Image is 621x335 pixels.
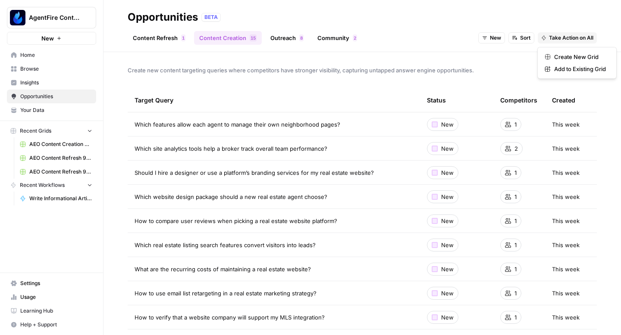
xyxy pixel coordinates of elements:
[514,144,518,153] span: 2
[182,34,185,41] span: 1
[20,279,92,287] span: Settings
[29,140,92,148] span: AEO Content Creation 9/22
[312,31,362,45] a: Community2
[29,195,92,202] span: Write Informational Article Body
[128,31,191,45] a: Content Refresh1
[7,32,96,45] button: New
[29,168,92,176] span: AEO Content Refresh 9-15
[29,154,92,162] span: AEO Content Refresh 9/22
[128,66,597,74] span: Create new content targeting queries where competitors have stronger visibility, capturing untapp...
[128,10,198,24] div: Opportunities
[20,321,92,329] span: Help + Support
[514,192,517,201] span: 1
[16,192,96,205] a: Write Informational Article Body
[514,241,517,249] span: 1
[265,31,309,45] a: Outreach8
[354,34,356,41] span: 2
[538,32,597,43] button: Take Action on All
[441,217,454,225] span: New
[20,293,92,301] span: Usage
[514,120,517,129] span: 1
[7,7,96,28] button: Workspace: AgentFire Content
[441,120,454,129] span: New
[135,217,337,225] span: How to compare user reviews when picking a real estate website platform?
[16,151,96,165] a: AEO Content Refresh 9/22
[552,313,580,322] span: This week
[490,34,501,42] span: New
[552,241,580,249] span: This week
[7,103,96,117] a: Your Data
[20,93,92,100] span: Opportunities
[135,241,316,249] span: Which real estate listing search features convert visitors into leads?
[441,241,454,249] span: New
[135,313,325,322] span: How to verify that a website company will support my MLS integration?
[16,137,96,151] a: AEO Content Creation 9/22
[20,181,65,189] span: Recent Workflows
[135,289,317,298] span: How to use email list retargeting in a real estate marketing strategy?
[514,168,517,177] span: 1
[7,290,96,304] a: Usage
[299,34,304,41] div: 8
[441,168,454,177] span: New
[135,120,340,129] span: Which features allow each agent to manage their own neighborhood pages?
[181,34,185,41] div: 1
[441,192,454,201] span: New
[194,31,262,45] a: Content Creation15
[441,265,454,273] span: New
[552,265,580,273] span: This week
[135,192,327,201] span: Which website design package should a new real estate agent choose?
[514,313,517,322] span: 1
[135,265,311,273] span: What are the recurring costs of maintaining a real estate website?
[20,65,92,73] span: Browse
[554,65,606,73] span: Add to Existing Grid
[353,34,357,41] div: 2
[41,34,54,43] span: New
[7,304,96,318] a: Learning Hub
[7,48,96,62] a: Home
[16,165,96,179] a: AEO Content Refresh 9-15
[7,76,96,90] a: Insights
[7,179,96,192] button: Recent Workflows
[549,34,593,42] span: Take Action on All
[427,88,446,112] div: Status
[253,34,256,41] span: 5
[250,34,257,41] div: 15
[441,144,454,153] span: New
[20,51,92,59] span: Home
[20,79,92,87] span: Insights
[441,313,454,322] span: New
[7,124,96,137] button: Recent Grids
[29,13,81,22] span: AgentFire Content
[300,34,303,41] span: 8
[552,192,580,201] span: This week
[135,88,413,112] div: Target Query
[552,289,580,298] span: This week
[552,120,580,129] span: This week
[554,53,606,61] span: Create New Grid
[7,90,96,103] a: Opportunities
[552,168,580,177] span: This week
[20,307,92,315] span: Learning Hub
[537,47,617,79] div: Take Action on All
[514,217,517,225] span: 1
[20,106,92,114] span: Your Data
[7,62,96,76] a: Browse
[552,88,575,112] div: Created
[251,34,253,41] span: 1
[20,127,51,135] span: Recent Grids
[441,289,454,298] span: New
[7,276,96,290] a: Settings
[514,265,517,273] span: 1
[508,32,534,43] button: Sort
[500,88,537,112] div: Competitors
[135,168,374,177] span: Should I hire a designer or use a platform’s branding services for my real estate website?
[514,289,517,298] span: 1
[10,10,25,25] img: AgentFire Content Logo
[552,144,580,153] span: This week
[201,13,221,22] div: BETA
[520,34,530,42] span: Sort
[7,318,96,332] button: Help + Support
[552,217,580,225] span: This week
[478,32,505,43] button: New
[135,144,327,153] span: Which site analytics tools help a broker track overall team performance?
